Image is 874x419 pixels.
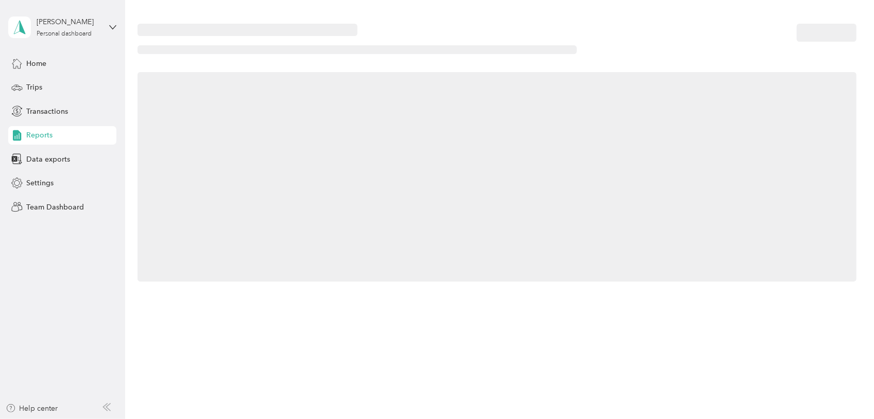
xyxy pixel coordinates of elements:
button: Help center [6,403,58,414]
div: [PERSON_NAME] [37,16,101,27]
span: Settings [26,178,54,188]
span: Home [26,58,46,69]
span: Trips [26,82,42,93]
span: Team Dashboard [26,202,84,213]
span: Data exports [26,154,70,165]
div: Personal dashboard [37,31,92,37]
iframe: Everlance-gr Chat Button Frame [816,361,874,419]
span: Transactions [26,106,68,117]
span: Reports [26,130,53,141]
